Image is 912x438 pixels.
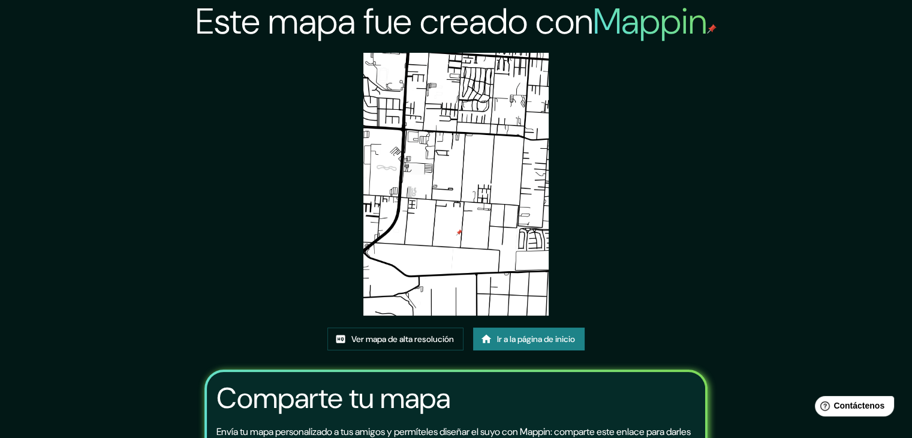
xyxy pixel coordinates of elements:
[805,391,899,425] iframe: Lanzador de widgets de ayuda
[473,328,585,350] a: Ir a la página de inicio
[363,53,549,316] img: created-map
[351,334,454,344] font: Ver mapa de alta resolución
[707,24,717,34] img: pin de mapeo
[327,328,463,350] a: Ver mapa de alta resolución
[497,334,575,344] font: Ir a la página de inicio
[216,379,450,417] font: Comparte tu mapa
